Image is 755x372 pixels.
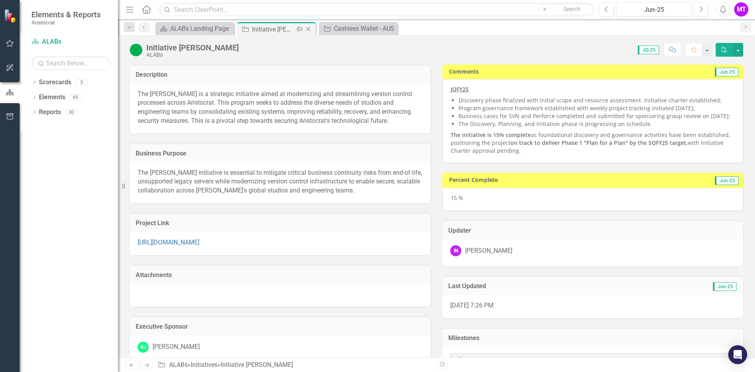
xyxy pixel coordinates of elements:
[158,361,431,370] div: » »
[146,43,239,52] div: Initiative [PERSON_NAME]
[638,46,659,54] span: JQ-25
[252,24,294,34] div: Initiative [PERSON_NAME]
[170,24,232,33] div: ALABs Landing Page
[552,4,591,15] button: Search
[619,5,689,15] div: Jun-25
[459,104,735,112] li: Program governance framework established with weekly project tracking initiated [DATE];
[136,272,425,279] h3: Attachments
[448,283,624,290] h3: Last Updated
[449,68,609,74] h3: Comments
[138,90,423,126] p: The [PERSON_NAME] is a strategic initiative aimed at modernizing and streamlining version control...
[31,10,101,19] span: Elements & Reports
[563,6,580,12] span: Search
[334,24,396,33] div: Cashless Wallet - AUS
[442,295,743,318] div: [DATE] 7:26 PM
[221,361,293,368] div: Initiative [PERSON_NAME]
[4,9,18,23] img: ClearPoint Strategy
[459,120,735,128] li: The Discovery, Planning, and Initiation phase is progressing on schedule.
[39,108,61,117] a: Reports
[442,188,743,211] div: 15 %
[136,150,425,157] h3: Business Purpose
[734,2,748,17] button: MT
[153,342,200,352] div: [PERSON_NAME]
[465,246,512,255] div: [PERSON_NAME]
[146,52,239,58] div: ALABs
[455,357,464,366] img: On Track
[136,323,425,330] h3: Executive Sponsor
[138,168,423,196] p: The [PERSON_NAME] initiative is essential to mitigate critical business continuity risks from end...
[448,227,737,234] h3: Updater
[459,96,735,104] li: Discovery phase finalized with initial scope and resource assessment. Initiative charter establis...
[448,335,737,342] h3: Milestones
[510,139,688,146] strong: on track to deliver Phase 1 "Plan for a Plan" by the SQFY25 target,
[449,177,643,183] h3: Percent Complete
[451,131,531,139] strong: The initiative is 15% complete
[31,37,110,46] a: ALABs
[138,239,199,246] a: [URL][DOMAIN_NAME]
[715,68,738,76] span: Jun-25
[321,24,396,33] a: Cashless Wallet - AUS
[136,71,425,78] h3: Description
[157,24,232,33] a: ALABs Landing Page
[713,282,737,291] span: Jun-25
[451,130,735,155] p: as foundational discovery and governance activities have been established, positioning the projec...
[191,361,217,368] a: Initiatives
[715,176,738,185] span: Jun-25
[159,3,593,17] input: Search ClearPoint...
[728,345,747,364] div: Open Intercom Messenger
[169,361,188,368] a: ALABs
[450,245,461,256] div: IN
[31,56,110,70] input: Search Below...
[130,44,142,56] img: On Track
[136,220,425,227] h3: Project Link
[75,79,88,86] div: 3
[39,93,65,102] a: Elements
[451,85,469,93] strong: JQFY25
[616,2,692,17] button: Jun-25
[138,342,149,353] div: RJ
[31,19,101,26] small: Aristocrat
[65,109,77,115] div: 30
[39,78,71,87] a: Scorecards
[459,112,735,120] li: Business cases for SVN and Perforce completed and submitted for sponsoring group review on [DATE];
[69,94,82,101] div: 69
